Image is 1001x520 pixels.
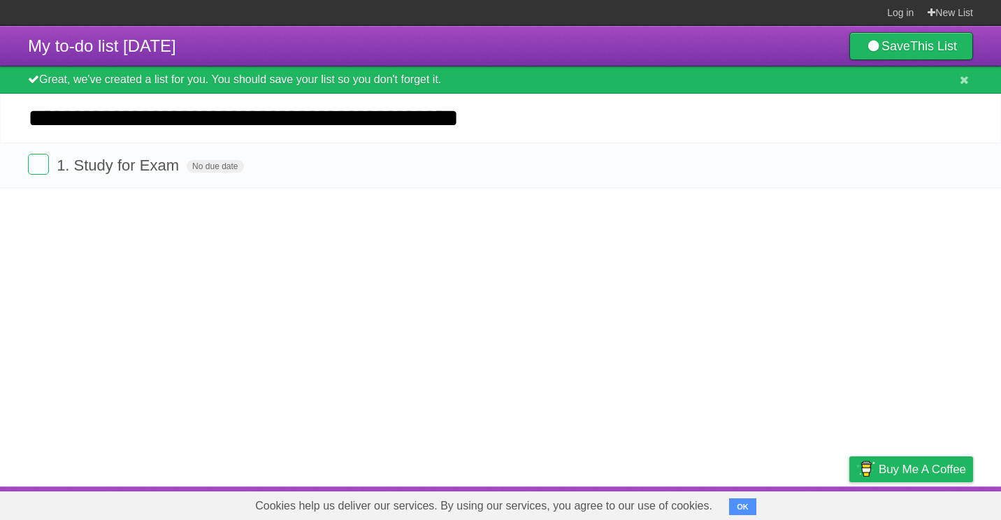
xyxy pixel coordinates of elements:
[28,154,49,175] label: Done
[849,456,973,482] a: Buy me a coffee
[885,490,973,517] a: Suggest a feature
[663,490,693,517] a: About
[831,490,867,517] a: Privacy
[241,492,726,520] span: Cookies help us deliver our services. By using our services, you agree to our use of cookies.
[784,490,814,517] a: Terms
[57,157,182,174] span: 1. Study for Exam
[849,32,973,60] a: SaveThis List
[879,457,966,482] span: Buy me a coffee
[729,498,756,515] button: OK
[910,39,957,53] b: This List
[710,490,766,517] a: Developers
[187,160,243,173] span: No due date
[856,457,875,481] img: Buy me a coffee
[28,36,176,55] span: My to-do list [DATE]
